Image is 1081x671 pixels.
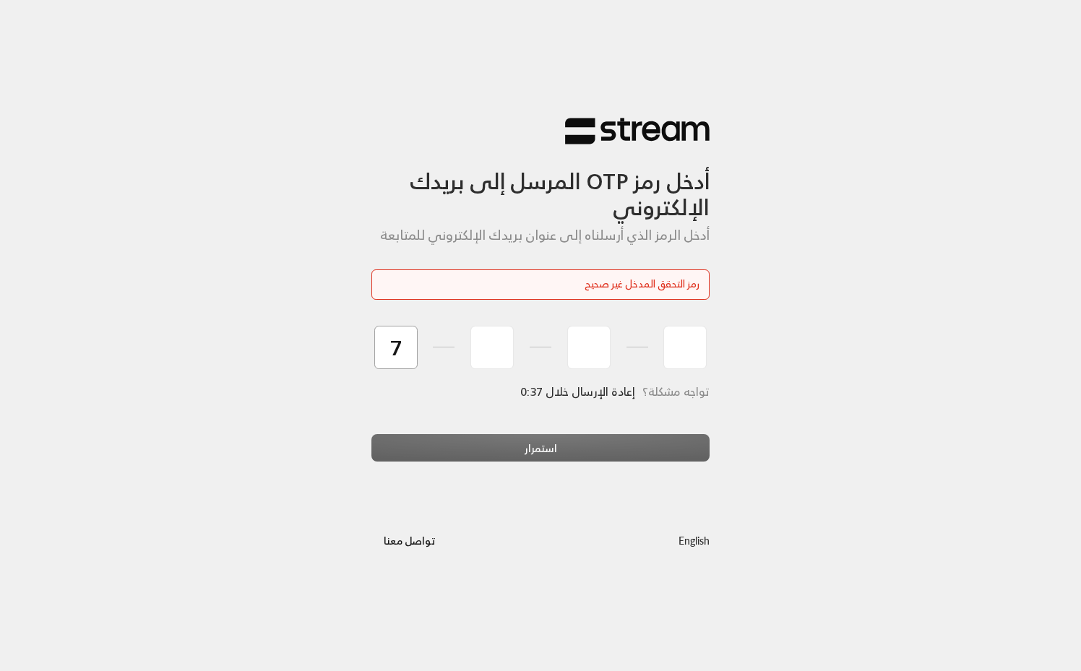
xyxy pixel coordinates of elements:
span: تواجه مشكلة؟ [642,381,710,402]
div: رمز التحقق المدخل غير صحيح [382,277,699,292]
span: إعادة الإرسال خلال 0:37 [521,381,635,402]
a: تواصل معنا [371,532,447,550]
a: English [679,527,710,554]
button: تواصل معنا [371,527,447,554]
img: Stream Logo [565,117,710,145]
h3: أدخل رمز OTP المرسل إلى بريدك الإلكتروني [371,145,710,221]
h5: أدخل الرمز الذي أرسلناه إلى عنوان بريدك الإلكتروني للمتابعة [371,228,710,243]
